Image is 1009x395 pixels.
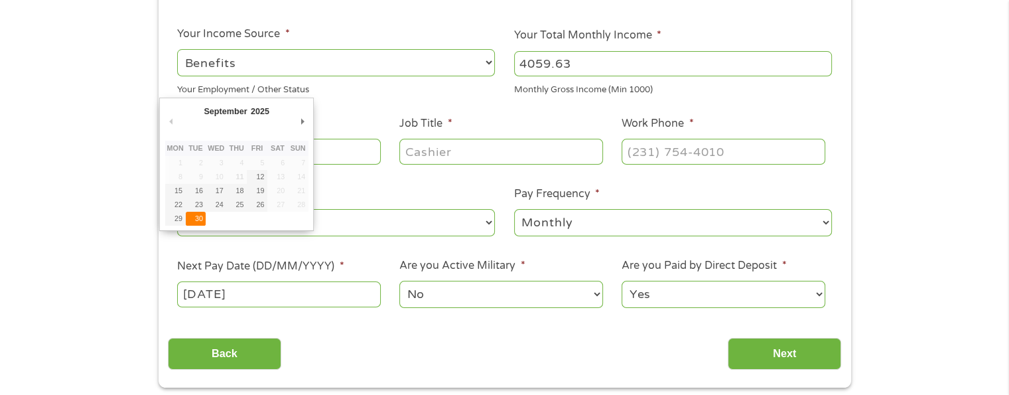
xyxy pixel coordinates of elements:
[165,212,186,226] button: 29
[165,198,186,212] button: 22
[622,117,693,131] label: Work Phone
[291,144,306,152] abbr: Sunday
[177,79,495,97] div: Your Employment / Other Status
[206,198,226,212] button: 24
[247,198,267,212] button: 26
[297,113,308,131] button: Next Month
[202,103,249,121] div: September
[622,259,786,273] label: Are you Paid by Direct Deposit
[177,260,344,274] label: Next Pay Date (DD/MM/YYYY)
[167,144,184,152] abbr: Monday
[186,198,206,212] button: 23
[622,139,825,164] input: (231) 754-4010
[249,103,271,121] div: 2025
[177,27,289,41] label: Your Income Source
[514,79,832,97] div: Monthly Gross Income (Min 1000)
[251,144,263,152] abbr: Friday
[208,144,224,152] abbr: Wednesday
[206,184,226,198] button: 17
[226,184,247,198] button: 18
[230,144,244,152] abbr: Thursday
[399,139,602,164] input: Cashier
[188,144,203,152] abbr: Tuesday
[514,187,600,201] label: Pay Frequency
[399,117,452,131] label: Job Title
[271,144,285,152] abbr: Saturday
[514,51,832,76] input: 1800
[168,338,281,370] input: Back
[186,212,206,226] button: 30
[247,184,267,198] button: 19
[165,184,186,198] button: 15
[399,259,525,273] label: Are you Active Military
[226,198,247,212] button: 25
[165,113,177,131] button: Previous Month
[514,29,661,42] label: Your Total Monthly Income
[247,170,267,184] button: 12
[177,281,380,307] input: Use the arrow keys to pick a date
[728,338,841,370] input: Next
[186,184,206,198] button: 16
